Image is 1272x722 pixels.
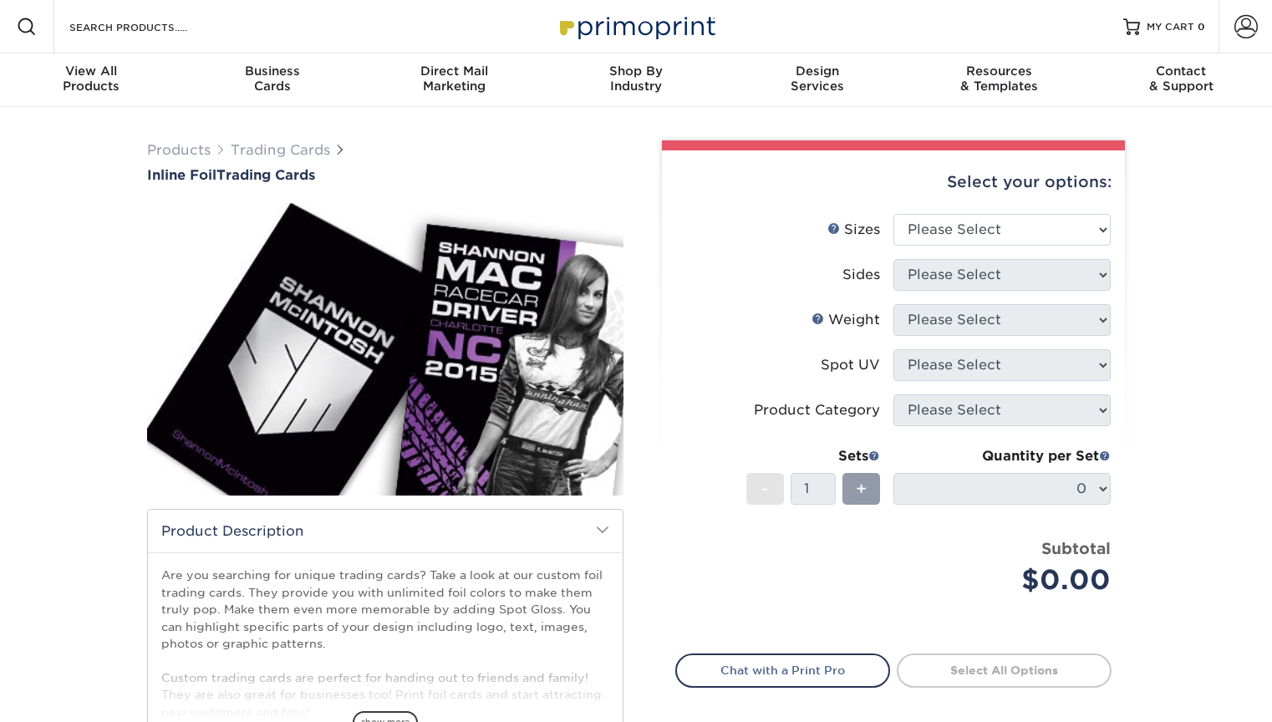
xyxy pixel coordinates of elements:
div: Sets [746,446,880,466]
a: Trading Cards [231,142,330,158]
a: BusinessCards [181,53,363,107]
span: 0 [1198,21,1205,33]
div: Services [727,64,908,94]
img: Primoprint [552,8,720,44]
span: + [856,476,867,501]
div: Marketing [364,64,545,94]
span: Inline Foil [147,167,216,183]
div: Select your options: [675,150,1112,214]
span: Shop By [545,64,726,79]
input: SEARCH PRODUCTS..... [68,17,231,37]
div: Sides [842,265,880,285]
div: Sizes [827,220,880,240]
span: - [761,476,769,501]
div: Weight [812,310,880,330]
a: Contact& Support [1091,53,1272,107]
a: Chat with a Print Pro [675,653,890,687]
img: Inline Foil 01 [147,185,623,514]
a: Resources& Templates [908,53,1090,107]
h2: Product Description [148,510,623,552]
a: Direct MailMarketing [364,53,545,107]
div: Product Category [754,400,880,420]
div: & Templates [908,64,1090,94]
div: Quantity per Set [893,446,1111,466]
a: Products [147,142,211,158]
div: Spot UV [821,355,880,375]
span: Direct Mail [364,64,545,79]
span: Resources [908,64,1090,79]
strong: Subtotal [1041,539,1111,557]
span: MY CART [1147,20,1194,34]
div: Cards [181,64,363,94]
div: $0.00 [906,560,1111,600]
a: Select All Options [897,653,1112,687]
p: Are you searching for unique trading cards? Take a look at our custom foil trading cards. They pr... [161,567,609,720]
h1: Trading Cards [147,167,623,183]
span: Contact [1091,64,1272,79]
a: Inline FoilTrading Cards [147,167,623,183]
div: Industry [545,64,726,94]
a: Shop ByIndustry [545,53,726,107]
span: Business [181,64,363,79]
span: Design [727,64,908,79]
div: & Support [1091,64,1272,94]
a: DesignServices [727,53,908,107]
